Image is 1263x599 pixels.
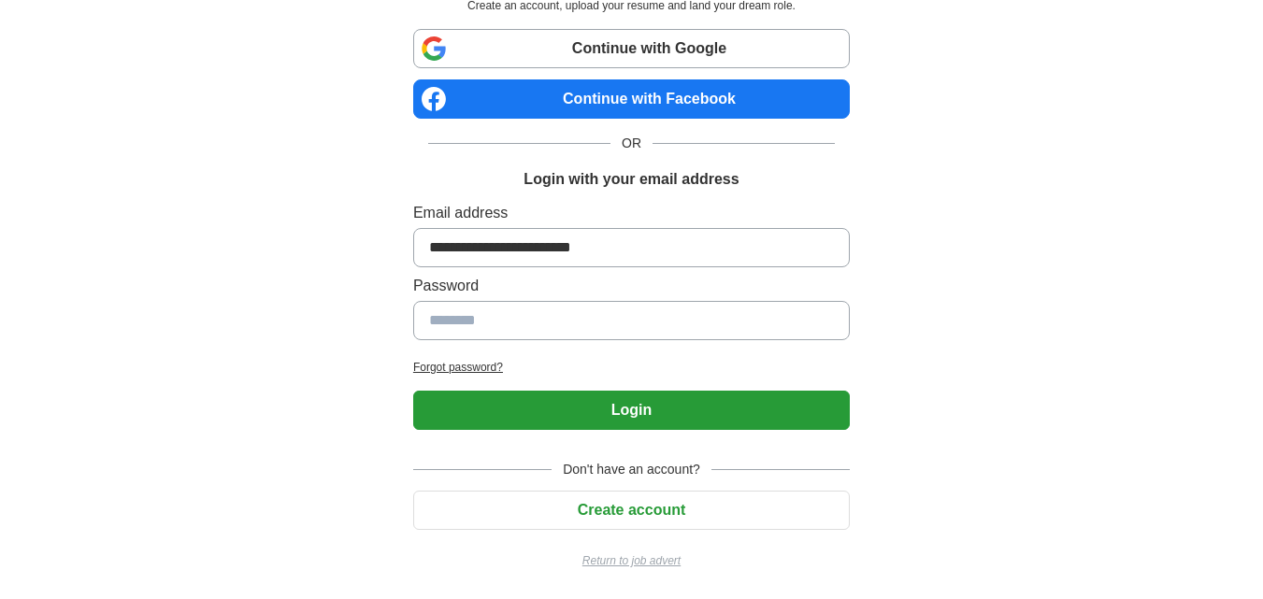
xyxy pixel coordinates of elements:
a: Forgot password? [413,359,850,376]
a: Create account [413,502,850,518]
label: Password [413,275,850,297]
button: Create account [413,491,850,530]
label: Email address [413,202,850,224]
a: Return to job advert [413,552,850,569]
span: Don't have an account? [552,460,711,479]
button: Login [413,391,850,430]
a: Continue with Facebook [413,79,850,119]
a: Continue with Google [413,29,850,68]
span: OR [610,134,653,153]
h1: Login with your email address [524,168,739,191]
